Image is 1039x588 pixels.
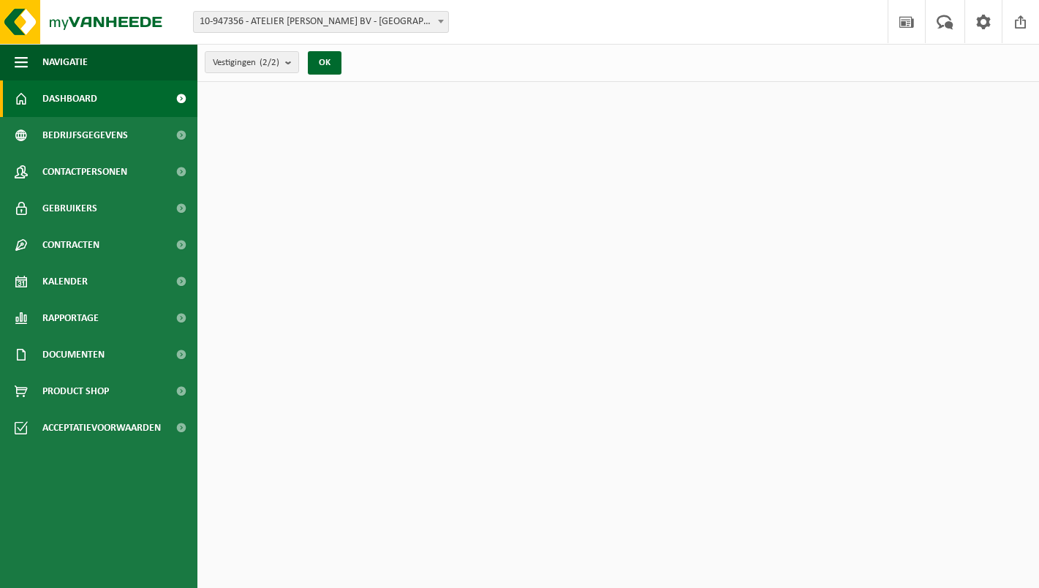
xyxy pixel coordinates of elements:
span: Product Shop [42,373,109,410]
button: Vestigingen(2/2) [205,51,299,73]
span: Acceptatievoorwaarden [42,410,161,446]
span: Vestigingen [213,52,279,74]
span: Rapportage [42,300,99,336]
button: OK [308,51,341,75]
span: Bedrijfsgegevens [42,117,128,154]
span: Contactpersonen [42,154,127,190]
span: Gebruikers [42,190,97,227]
span: 10-947356 - ATELIER ALEXANDER SAENEN BV - KURINGEN [193,11,449,33]
span: Navigatie [42,44,88,80]
count: (2/2) [260,58,279,67]
span: Kalender [42,263,88,300]
span: Dashboard [42,80,97,117]
span: Documenten [42,336,105,373]
span: 10-947356 - ATELIER ALEXANDER SAENEN BV - KURINGEN [194,12,448,32]
span: Contracten [42,227,99,263]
